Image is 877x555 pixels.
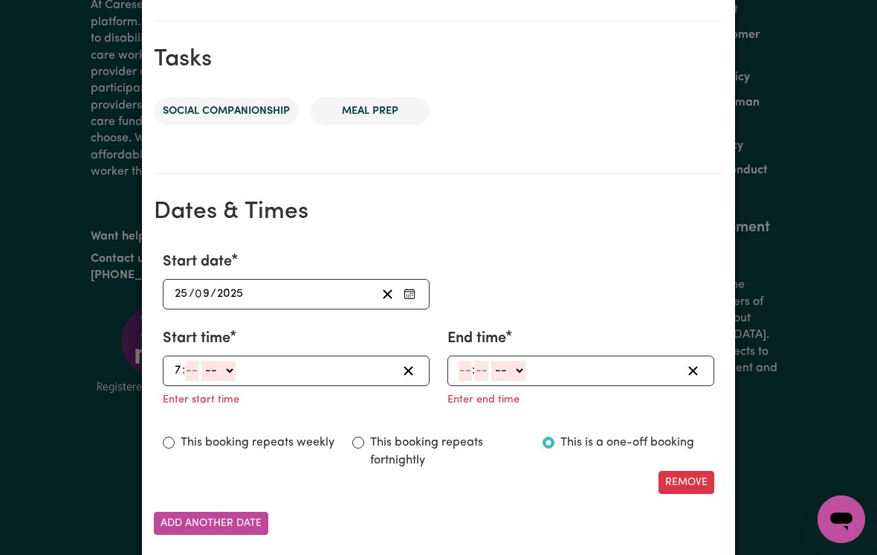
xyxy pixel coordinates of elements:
[181,434,334,452] label: This booking repeats weekly
[370,434,524,469] label: This booking repeats fortnightly
[475,361,488,381] input: --
[399,284,420,304] button: Enter Start date
[195,284,210,304] input: --
[163,392,239,408] p: Enter start time
[182,364,185,377] span: :
[658,471,714,494] button: Remove this date/time
[459,361,472,381] input: --
[154,512,268,535] button: Add another date
[174,284,189,304] input: --
[818,495,865,543] iframe: Button to launch messaging window
[216,284,245,304] input: ----
[311,97,430,126] li: Meal prep
[447,392,520,408] p: Enter end time
[210,287,216,301] span: /
[154,45,723,74] h2: Tasks
[189,287,195,301] span: /
[560,434,694,452] label: This is a one-off booking
[163,251,232,273] label: Start date
[185,361,198,381] input: --
[472,364,475,377] span: :
[447,327,506,350] label: End time
[376,284,399,304] button: Clear Start date
[154,198,723,226] h2: Dates & Times
[174,361,182,381] input: --
[163,327,230,350] label: Start time
[195,288,202,300] span: 0
[154,97,299,126] li: Social companionship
